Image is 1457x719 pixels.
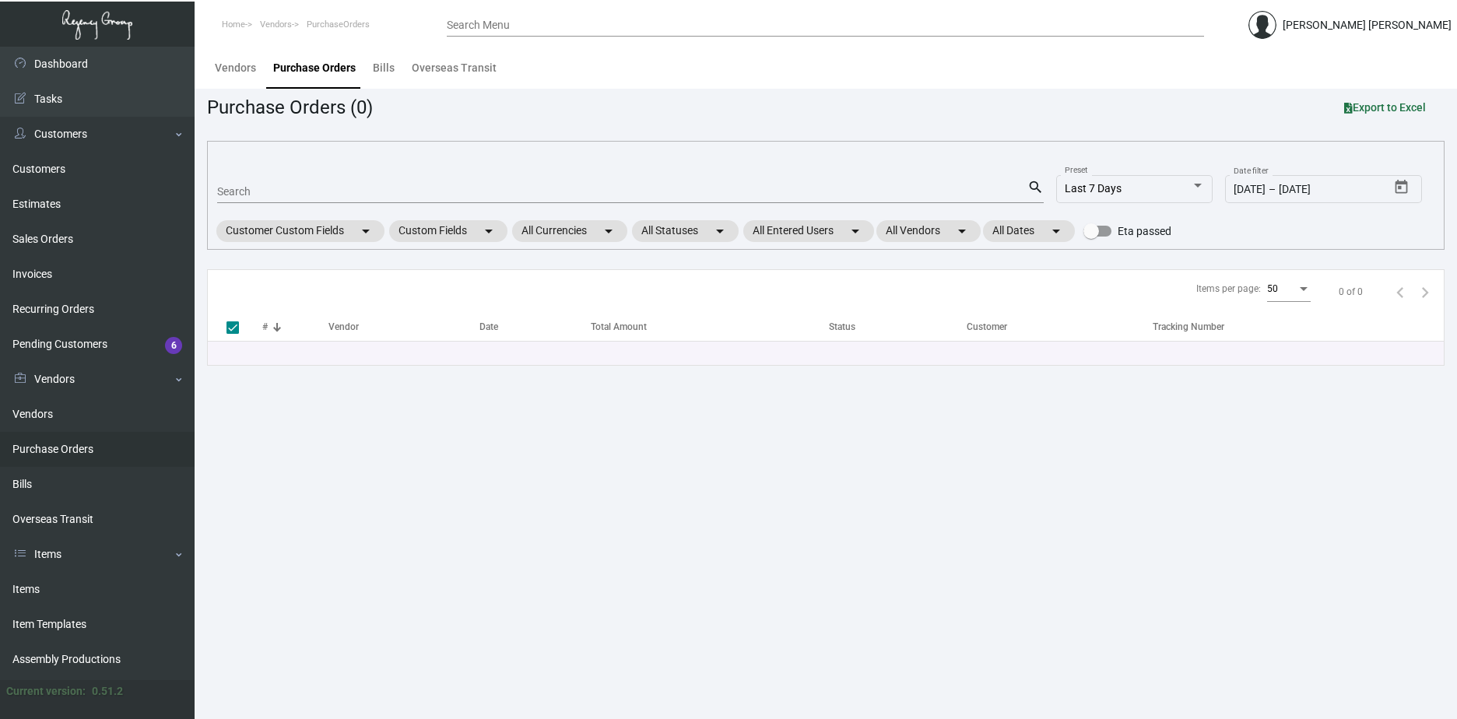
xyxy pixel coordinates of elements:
mat-icon: search [1027,178,1044,197]
mat-chip: All Entered Users [743,220,874,242]
input: Start date [1234,184,1266,196]
img: admin@bootstrapmaster.com [1248,11,1276,39]
div: Date [479,320,498,334]
div: Overseas Transit [412,60,497,76]
div: Customer [967,320,1007,334]
span: PurchaseOrders [307,19,370,30]
span: 50 [1267,283,1278,294]
div: Vendors [215,60,256,76]
div: 0 of 0 [1339,285,1363,299]
span: – [1269,184,1276,196]
div: Total Amount [591,320,647,334]
mat-chip: Custom Fields [389,220,507,242]
mat-chip: All Vendors [876,220,981,242]
div: Tracking Number [1153,320,1224,334]
mat-icon: arrow_drop_down [846,222,865,240]
mat-icon: arrow_drop_down [356,222,375,240]
input: End date [1279,184,1353,196]
div: # [262,320,328,334]
button: Export to Excel [1332,93,1438,121]
div: # [262,320,268,334]
div: Vendor [328,320,359,334]
div: Purchase Orders (0) [207,93,373,121]
button: Previous page [1388,279,1413,304]
div: Total Amount [591,320,829,334]
div: Status [829,320,967,334]
span: Home [222,19,245,30]
div: [PERSON_NAME] [PERSON_NAME] [1283,17,1452,33]
div: Current version: [6,683,86,700]
span: Vendors [260,19,292,30]
mat-chip: All Statuses [632,220,739,242]
div: Date [479,320,591,334]
mat-icon: arrow_drop_down [599,222,618,240]
mat-icon: arrow_drop_down [1047,222,1066,240]
div: Status [829,320,855,334]
span: Eta passed [1118,222,1171,240]
div: Bills [373,60,395,76]
mat-icon: arrow_drop_down [953,222,971,240]
mat-chip: All Currencies [512,220,627,242]
span: Export to Excel [1344,101,1426,114]
span: Last 7 Days [1065,182,1122,195]
div: Purchase Orders [273,60,356,76]
button: Open calendar [1389,175,1414,200]
mat-chip: All Dates [983,220,1075,242]
div: Customer [967,320,1152,334]
mat-icon: arrow_drop_down [711,222,729,240]
div: Items per page: [1196,282,1261,296]
div: Vendor [328,320,479,334]
button: Next page [1413,279,1438,304]
mat-select: Items per page: [1267,284,1311,295]
div: Tracking Number [1153,320,1444,334]
mat-chip: Customer Custom Fields [216,220,384,242]
div: 0.51.2 [92,683,123,700]
mat-icon: arrow_drop_down [479,222,498,240]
